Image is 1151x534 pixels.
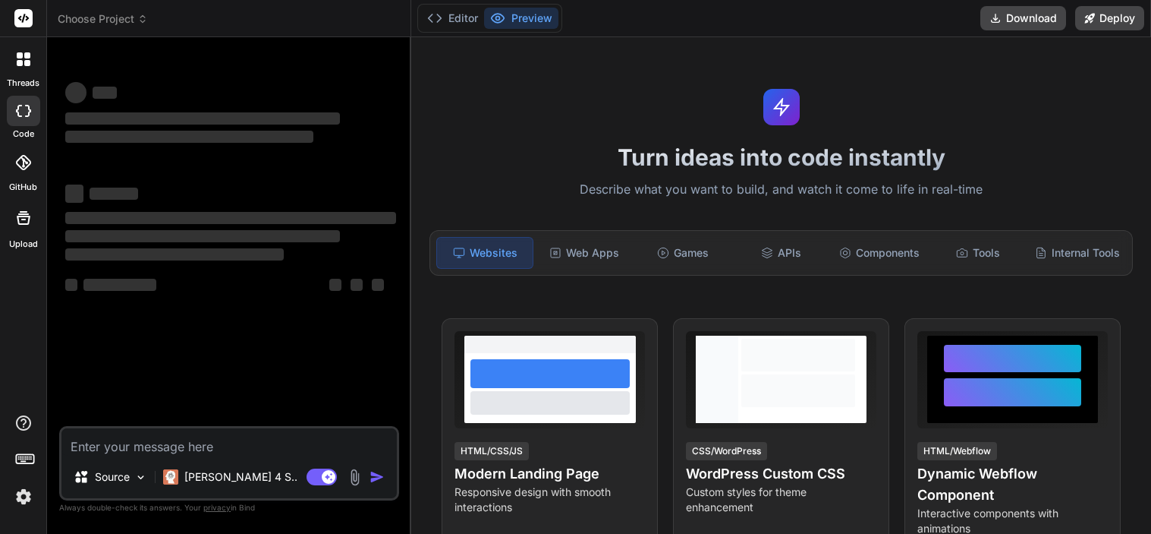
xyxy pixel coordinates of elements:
[65,82,86,103] span: ‌
[329,279,341,291] span: ‌
[421,8,484,29] button: Editor
[58,11,148,27] span: Choose Project
[484,8,558,29] button: Preview
[9,238,38,251] label: Upload
[454,442,529,460] div: HTML/CSS/JS
[134,471,147,484] img: Pick Models
[734,237,829,269] div: APIs
[65,212,396,224] span: ‌
[454,463,645,485] h4: Modern Landing Page
[346,469,363,486] img: attachment
[372,279,384,291] span: ‌
[13,128,34,141] label: code
[686,485,876,515] p: Custom styles for theme enhancement
[436,237,533,269] div: Websites
[832,237,927,269] div: Components
[635,237,731,269] div: Games
[7,77,39,90] label: threads
[420,144,1142,171] h1: Turn ideas into code instantly
[917,463,1108,506] h4: Dynamic Webflow Component
[163,469,178,485] img: Claude 4 Sonnet
[420,180,1142,200] p: Describe what you want to build, and watch it come to life in real-time
[90,188,138,200] span: ‌
[65,185,83,203] span: ‌
[686,442,767,460] div: CSS/WordPress
[95,469,130,485] p: Source
[1075,6,1144,30] button: Deploy
[65,279,77,291] span: ‌
[59,501,399,515] p: Always double-check its answers. Your in Bind
[454,485,645,515] p: Responsive design with smooth interactions
[203,503,231,512] span: privacy
[184,469,297,485] p: [PERSON_NAME] 4 S..
[93,87,117,99] span: ‌
[1029,237,1126,269] div: Internal Tools
[65,248,284,261] span: ‌
[11,484,36,510] img: settings
[930,237,1026,269] div: Tools
[917,442,997,460] div: HTML/Webflow
[9,181,37,194] label: GitHub
[83,279,156,291] span: ‌
[536,237,632,269] div: Web Apps
[980,6,1066,30] button: Download
[370,469,385,485] img: icon
[65,112,340,125] span: ‌
[686,463,876,485] h4: WordPress Custom CSS
[65,230,340,242] span: ‌
[65,131,313,143] span: ‌
[351,279,363,291] span: ‌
